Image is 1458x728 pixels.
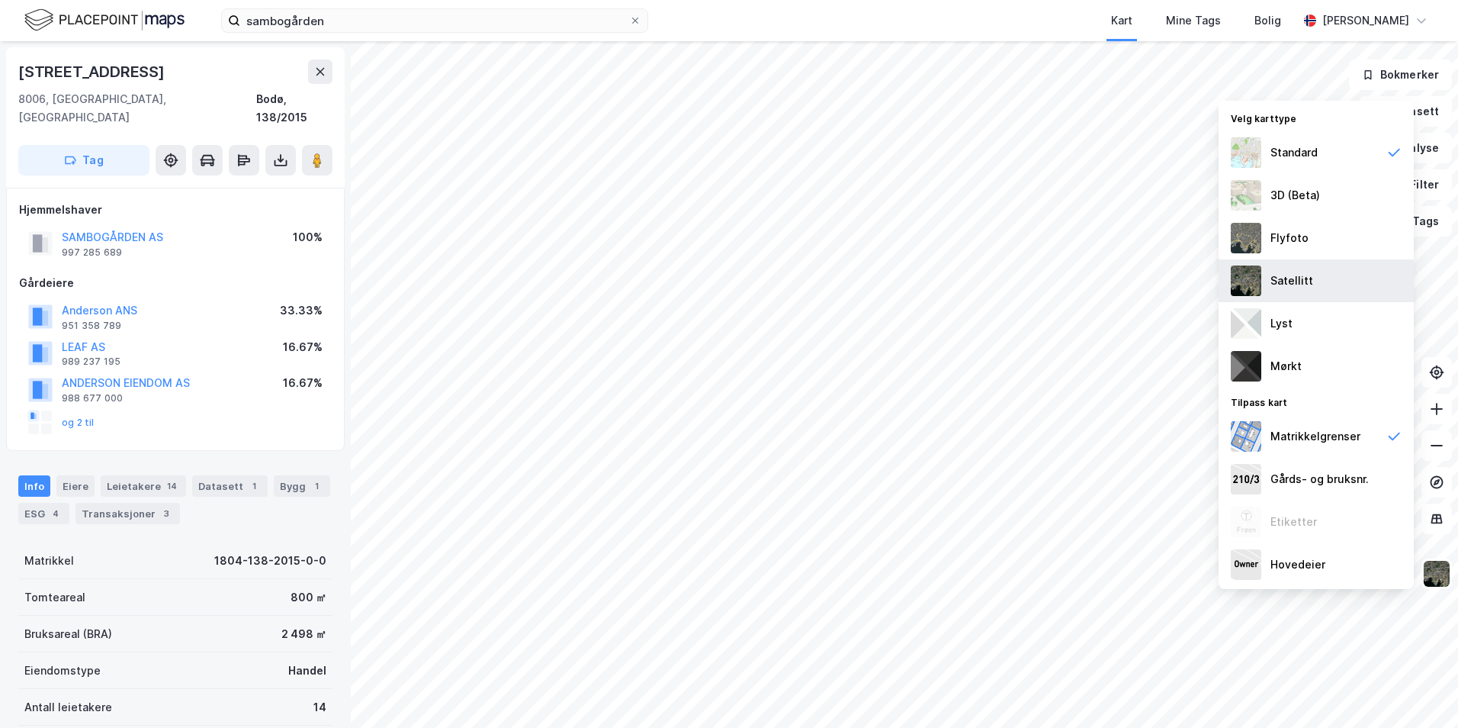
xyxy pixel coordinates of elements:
div: 16.67% [283,374,323,392]
div: 988 677 000 [62,392,123,404]
div: 3 [159,506,174,521]
div: Velg karttype [1219,104,1414,131]
div: Leietakere [101,475,186,497]
button: Datasett [1359,96,1452,127]
div: 1 [309,478,324,494]
div: Lyst [1270,314,1293,333]
div: Flyfoto [1270,229,1309,247]
div: Hjemmelshaver [19,201,332,219]
button: Tags [1381,206,1452,237]
div: 951 358 789 [62,320,121,332]
img: majorOwner.b5e170eddb5c04bfeeff.jpeg [1231,549,1261,580]
div: 997 285 689 [62,246,122,259]
iframe: Chat Widget [1382,655,1458,728]
div: 3D (Beta) [1270,186,1320,205]
div: ESG [18,503,69,524]
div: Hovedeier [1270,556,1325,574]
img: cadastreBorders.cfe08de4b5ddd52a10de.jpeg [1231,421,1261,452]
div: 800 ㎡ [291,588,326,607]
div: Transaksjoner [75,503,180,524]
div: 33.33% [280,301,323,320]
div: 100% [293,228,323,246]
div: 8006, [GEOGRAPHIC_DATA], [GEOGRAPHIC_DATA] [18,90,256,127]
div: Etiketter [1270,513,1317,531]
img: Z [1231,223,1261,253]
div: 14 [313,698,326,717]
div: Eiendomstype [24,662,101,680]
div: Satellitt [1270,272,1313,290]
div: Gårdeiere [19,274,332,292]
div: 14 [164,478,180,494]
div: Mørkt [1270,357,1302,375]
img: logo.f888ab2527a4732fd821a326f86c7f29.svg [24,7,185,34]
div: Handel [288,662,326,680]
div: Bolig [1254,11,1281,30]
div: Tomteareal [24,588,85,607]
img: 9k= [1422,559,1451,588]
div: Datasett [192,475,268,497]
div: Mine Tags [1166,11,1221,30]
div: Bodø, 138/2015 [256,90,332,127]
div: 4 [48,506,63,521]
div: Eiere [56,475,95,497]
div: Kontrollprogram for chat [1382,655,1458,728]
img: cadastreKeys.547ab17ec502f5a4ef2b.jpeg [1231,464,1261,494]
button: Filter [1379,169,1452,200]
img: Z [1231,180,1261,211]
div: [PERSON_NAME] [1322,11,1409,30]
img: 9k= [1231,266,1261,296]
input: Søk på adresse, matrikkel, gårdeiere, leietakere eller personer [240,9,629,32]
div: Bygg [274,475,330,497]
div: Standard [1270,143,1318,162]
div: Matrikkel [24,552,74,570]
div: Tilpass kart [1219,388,1414,415]
div: Bruksareal (BRA) [24,625,112,643]
div: 989 237 195 [62,356,120,368]
div: 16.67% [283,338,323,356]
div: Kart [1111,11,1132,30]
div: Gårds- og bruksnr. [1270,470,1369,488]
div: 1804-138-2015-0-0 [214,552,326,570]
img: Z [1231,137,1261,168]
div: Matrikkelgrenser [1270,427,1360,446]
button: Tag [18,145,149,176]
div: [STREET_ADDRESS] [18,60,168,84]
img: luj3wr1y2y3+OchiMxRmMxRlscgabnMEmZ7DJGWxyBpucwSZnsMkZbHIGm5zBJmewyRlscgabnMEmZ7DJGWxyBpucwSZnsMkZ... [1231,308,1261,339]
div: 1 [246,478,262,494]
div: Antall leietakere [24,698,112,717]
div: 2 498 ㎡ [281,625,326,643]
img: Z [1231,507,1261,537]
button: Bokmerker [1349,60,1452,90]
img: nCdM7BzjoCAAAAAElFTkSuQmCC [1231,351,1261,382]
div: Info [18,475,50,497]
